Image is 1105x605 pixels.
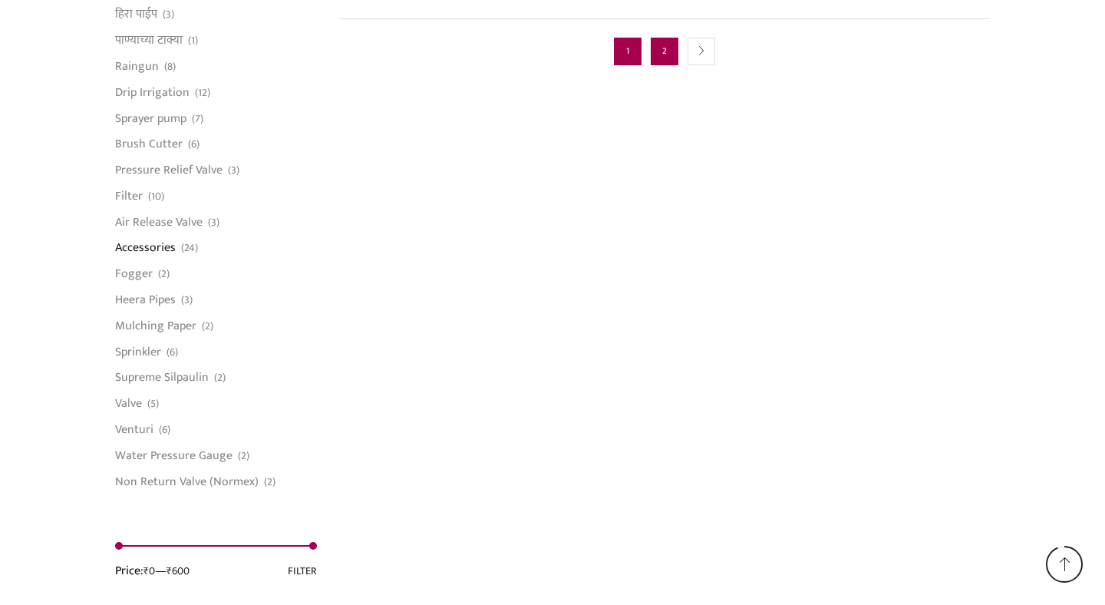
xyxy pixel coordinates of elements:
span: (2) [214,370,226,385]
a: Pressure Relief Valve [115,157,223,183]
a: Sprinkler [115,339,161,365]
nav: Product Pagination [340,18,991,84]
span: (8) [164,59,176,74]
span: (6) [159,422,170,438]
span: (2) [238,448,249,464]
a: Raingun [115,54,159,80]
span: (2) [202,319,213,334]
a: Page 2 [651,38,678,65]
span: (2) [158,266,170,282]
span: (3) [163,7,174,22]
span: Page 1 [614,38,642,65]
a: Brush Cutter [115,131,183,157]
a: Sprayer pump [115,105,186,131]
a: Drip Irrigation [115,79,190,105]
span: (3) [181,293,193,308]
span: (12) [195,85,210,101]
a: Mulching Paper [115,312,196,339]
a: Venturi [115,416,153,442]
span: (6) [188,137,200,152]
a: Filter [115,183,143,209]
a: Water Pressure Gauge [115,442,233,468]
span: (10) [148,189,164,204]
a: Supreme Silpaulin [115,365,209,391]
a: Non Return Valve (Normex) [115,468,259,490]
a: पाण्याच्या टाक्या [115,28,183,54]
span: ₹600 [167,562,190,580]
a: हिरा पाईप [115,2,157,28]
button: Filter [288,562,317,580]
span: (3) [228,163,239,178]
span: (7) [192,111,203,127]
a: Valve [115,391,142,417]
div: Price: — [115,562,190,580]
span: (1) [188,33,198,48]
a: Fogger [115,261,153,287]
span: (6) [167,345,178,360]
span: (24) [181,240,198,256]
a: Accessories [115,235,176,261]
a: Heera Pipes [115,287,176,313]
span: (2) [264,474,275,490]
span: (5) [147,396,159,412]
a: Air Release Valve [115,209,203,235]
span: ₹0 [143,562,155,580]
span: (3) [208,215,219,230]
